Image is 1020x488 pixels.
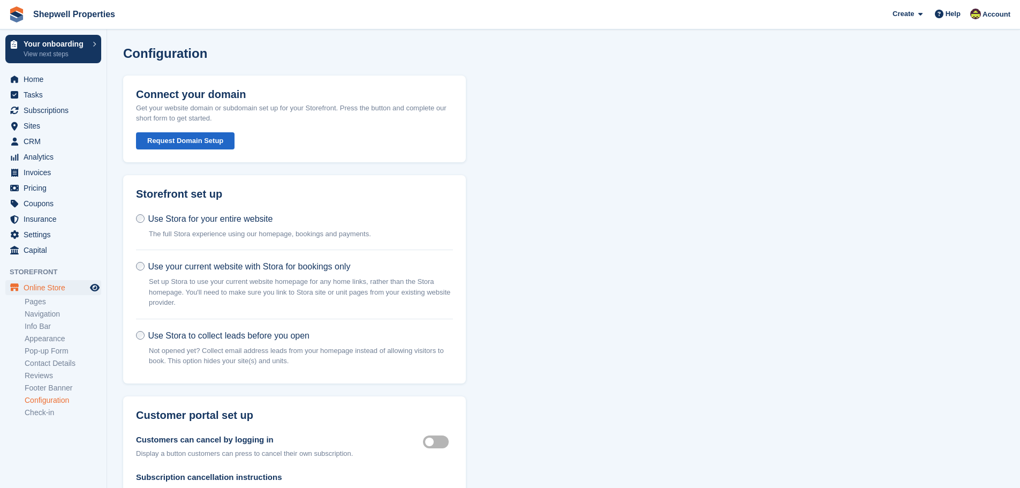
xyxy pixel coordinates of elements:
input: Use Stora to collect leads before you open Not opened yet? Collect email address leads from your ... [136,331,145,340]
a: Preview store [88,281,101,294]
span: Pricing [24,181,88,196]
a: Appearance [25,334,101,344]
a: Reviews [25,371,101,381]
a: Configuration [25,395,101,406]
a: Pages [25,297,101,307]
a: Shepwell Properties [29,5,119,23]
span: Account [983,9,1010,20]
p: Get your website domain or subdomain set up for your Storefront. Press the button and complete ou... [136,103,453,124]
a: Contact Details [25,358,101,369]
div: Customers can cancel by logging in [136,434,353,446]
span: Subscriptions [24,103,88,118]
a: Navigation [25,309,101,319]
p: Not opened yet? Collect email address leads from your homepage instead of allowing visitors to bo... [149,346,453,366]
button: Request Domain Setup [136,132,235,150]
a: Pop-up Form [25,346,101,356]
span: Use Stora for your entire website [148,214,273,223]
span: Create [893,9,914,19]
span: Coupons [24,196,88,211]
a: menu [5,165,101,180]
span: Use your current website with Stora for bookings only [148,262,350,271]
a: menu [5,149,101,164]
a: menu [5,227,101,242]
span: Sites [24,118,88,133]
h2: Customer portal set up [136,409,453,422]
div: Subscription cancellation instructions [136,471,453,484]
p: Set up Stora to use your current website homepage for any home links, rather than the Stora homep... [149,276,453,308]
a: menu [5,87,101,102]
h1: Configuration [123,46,207,61]
p: View next steps [24,49,87,59]
a: menu [5,181,101,196]
div: Display a button customers can press to cancel their own subscription. [136,448,353,459]
a: menu [5,118,101,133]
a: menu [5,280,101,295]
a: menu [5,72,101,87]
span: Settings [24,227,88,242]
a: Check-in [25,408,101,418]
input: Use your current website with Stora for bookings only Set up Stora to use your current website ho... [136,262,145,271]
h2: Connect your domain [136,88,246,101]
span: CRM [24,134,88,149]
a: Your onboarding View next steps [5,35,101,63]
h2: Storefront set up [136,188,453,200]
p: The full Stora experience using our homepage, bookings and payments. [149,229,371,239]
span: Storefront [10,267,107,277]
span: Use Stora to collect leads before you open [148,331,309,340]
span: Home [24,72,88,87]
a: menu [5,212,101,227]
a: menu [5,103,101,118]
a: Footer Banner [25,383,101,393]
span: Tasks [24,87,88,102]
a: menu [5,243,101,258]
span: Help [946,9,961,19]
img: Dan Shepherd [970,9,981,19]
span: Invoices [24,165,88,180]
a: Info Bar [25,321,101,332]
span: Online Store [24,280,88,295]
label: Customer self cancellable [423,441,453,443]
span: Analytics [24,149,88,164]
p: Your onboarding [24,40,87,48]
span: Capital [24,243,88,258]
span: Insurance [24,212,88,227]
a: menu [5,196,101,211]
img: stora-icon-8386f47178a22dfd0bd8f6a31ec36ba5ce8667c1dd55bd0f319d3a0aa187defe.svg [9,6,25,22]
a: menu [5,134,101,149]
input: Use Stora for your entire website The full Stora experience using our homepage, bookings and paym... [136,214,145,223]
